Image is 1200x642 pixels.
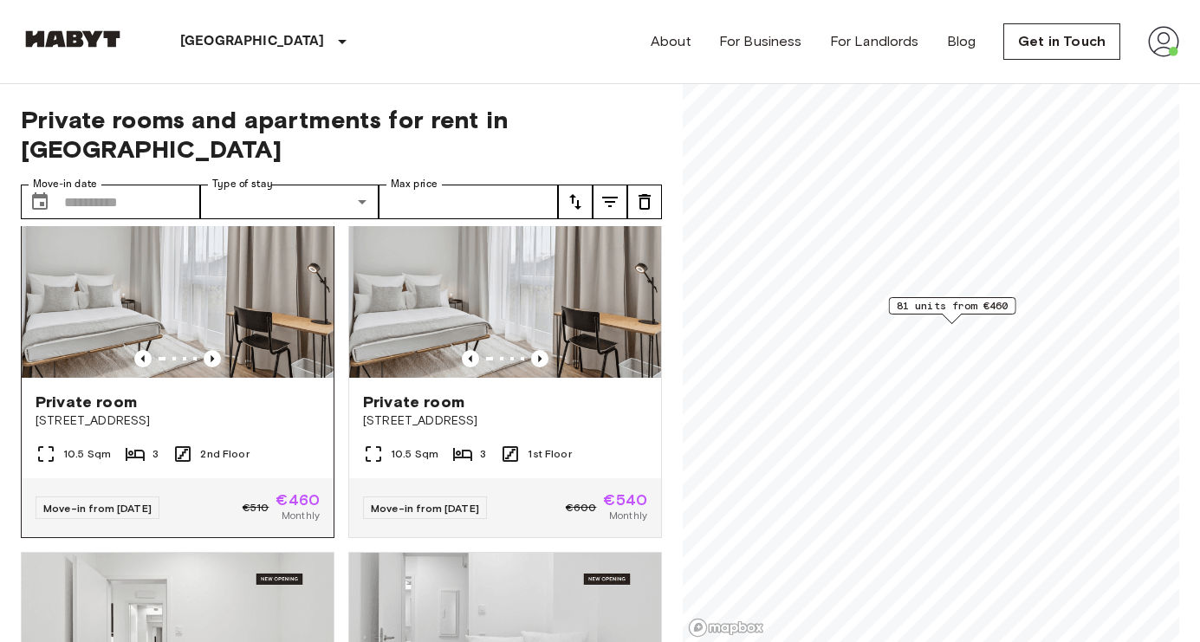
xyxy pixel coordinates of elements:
[63,446,111,462] span: 10.5 Sqm
[212,177,273,191] label: Type of stay
[391,446,438,462] span: 10.5 Sqm
[830,31,919,52] a: For Landlords
[609,508,647,523] span: Monthly
[363,392,464,412] span: Private room
[43,502,152,515] span: Move-in from [DATE]
[243,500,269,516] span: €510
[462,350,479,367] button: Previous image
[152,446,159,462] span: 3
[897,298,1009,314] span: 81 units from €460
[348,169,662,538] a: Marketing picture of unit DE-13-001-103-001Previous imagePrevious imagePrivate room[STREET_ADDRES...
[371,502,479,515] span: Move-in from [DATE]
[349,170,661,378] img: Marketing picture of unit DE-13-001-103-001
[627,185,662,219] button: tune
[719,31,802,52] a: For Business
[889,297,1016,324] div: Map marker
[528,446,571,462] span: 1st Floor
[33,177,97,191] label: Move-in date
[200,446,249,462] span: 2nd Floor
[688,618,764,638] a: Mapbox logo
[1003,23,1120,60] a: Get in Touch
[947,31,976,52] a: Blog
[21,30,125,48] img: Habyt
[558,185,593,219] button: tune
[593,185,627,219] button: tune
[23,185,57,219] button: Choose date
[651,31,691,52] a: About
[531,350,548,367] button: Previous image
[21,169,334,538] a: Marketing picture of unit DE-13-001-203-001Previous imagePrevious imagePrivate room[STREET_ADDRES...
[480,446,486,462] span: 3
[276,492,320,508] span: €460
[391,177,438,191] label: Max price
[282,508,320,523] span: Monthly
[363,412,647,430] span: [STREET_ADDRESS]
[180,31,325,52] p: [GEOGRAPHIC_DATA]
[21,105,662,164] span: Private rooms and apartments for rent in [GEOGRAPHIC_DATA]
[204,350,221,367] button: Previous image
[36,412,320,430] span: [STREET_ADDRESS]
[36,392,137,412] span: Private room
[134,350,152,367] button: Previous image
[566,500,597,516] span: €600
[22,170,334,378] img: Marketing picture of unit DE-13-001-203-001
[1148,26,1179,57] img: avatar
[603,492,647,508] span: €540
